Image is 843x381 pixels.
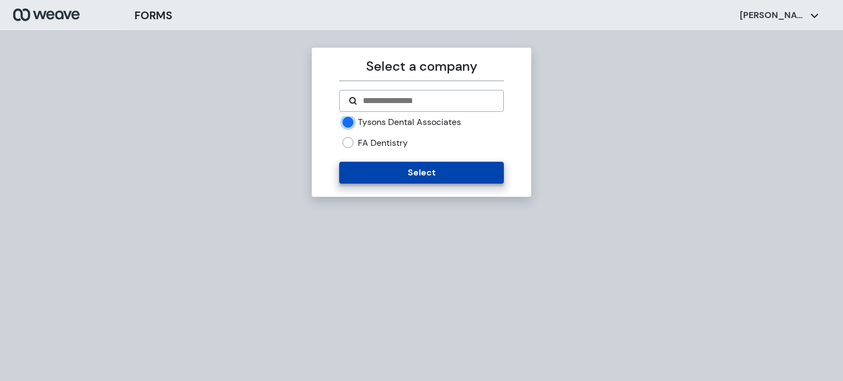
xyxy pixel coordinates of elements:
[339,162,503,184] button: Select
[358,137,408,149] label: FA Dentistry
[358,116,461,128] label: Tysons Dental Associates
[339,56,503,76] p: Select a company
[134,7,172,24] h3: FORMS
[362,94,494,107] input: Search
[740,9,806,21] p: [PERSON_NAME]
